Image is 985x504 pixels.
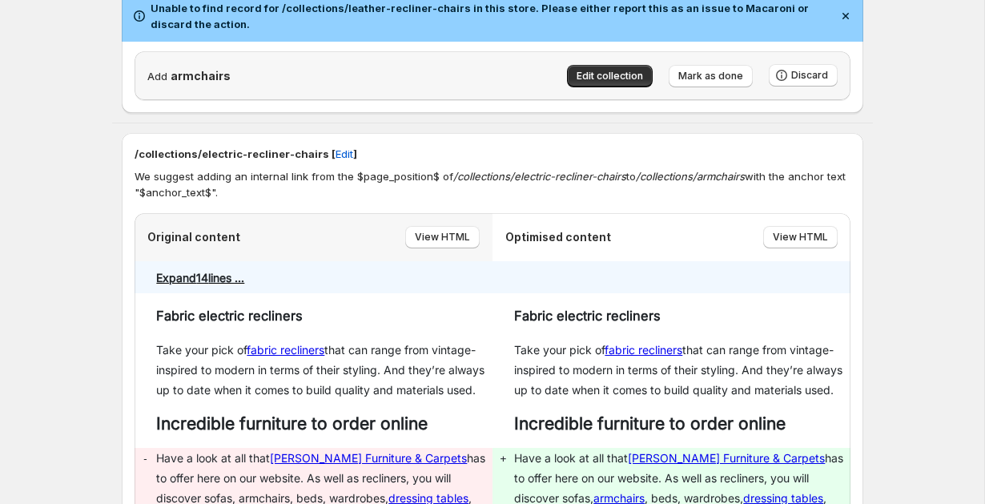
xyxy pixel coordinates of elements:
[505,229,611,245] p: Optimised content
[678,70,743,83] span: Mark as done
[405,226,480,248] button: View HTML
[270,451,467,465] a: [PERSON_NAME] Furniture & Carpets
[628,451,825,465] a: [PERSON_NAME] Furniture & Carpets
[514,340,850,400] div: Take your pick of that can range from vintage-inspired to modern in terms of their styling. And t...
[336,146,353,162] span: Edit
[763,226,838,248] button: View HTML
[669,65,753,87] button: Mark as done
[773,231,828,244] span: View HTML
[636,170,745,183] em: /collections/armchairs
[147,68,486,84] p: Add
[501,449,507,469] pre: +
[156,340,492,400] div: Take your pick of that can range from vintage-inspired to modern in terms of their styling. And t...
[147,229,240,245] p: Original content
[577,70,643,83] span: Edit collection
[567,65,653,87] button: Edit collection
[514,413,850,433] h2: Incredible furniture to order online
[514,306,850,326] h3: Fabric electric recliners
[415,231,470,244] span: View HTML
[156,271,244,284] pre: Expand 14 lines ...
[326,141,363,167] button: Edit
[143,449,149,469] pre: -
[135,168,850,200] p: We suggest adding an internal link from the $page_position$ of to with the anchor text "$anchor_t...
[834,5,857,27] button: Dismiss notification
[171,69,231,83] span: armchairs
[769,64,838,87] button: Discard
[605,343,682,357] a: fabric recliners
[135,146,850,162] p: /collections/electric-recliner-chairs [ ]
[453,170,626,183] em: /collections/electric-recliner-chairs
[247,343,324,357] a: fabric recliners
[791,69,828,82] span: Discard
[156,413,492,433] h2: Incredible furniture to order online
[156,306,492,326] h3: Fabric electric recliners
